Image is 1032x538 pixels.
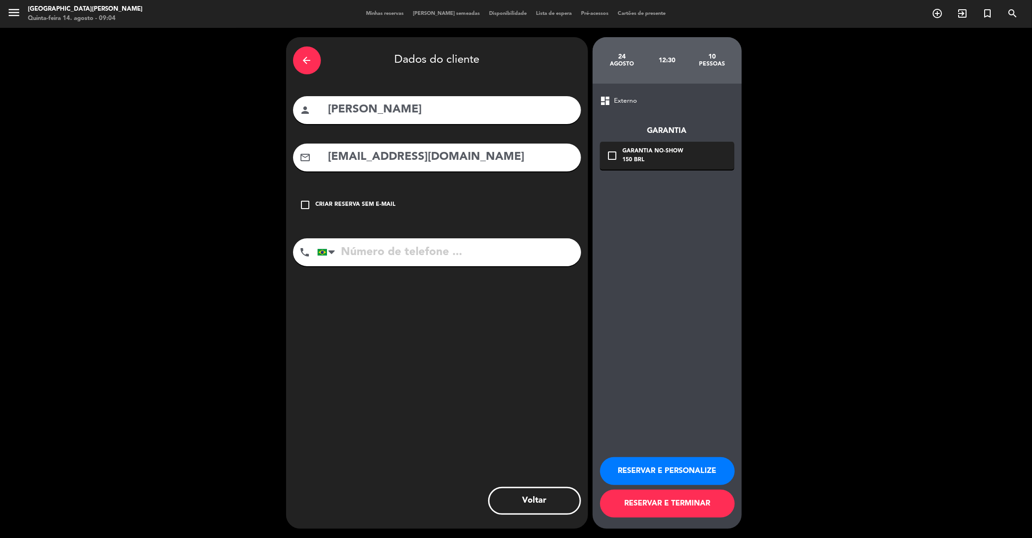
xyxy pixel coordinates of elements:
span: Lista de espera [532,11,577,16]
button: menu [7,6,21,23]
i: turned_in_not [982,8,993,19]
span: Minhas reservas [362,11,409,16]
div: Brazil (Brasil): +55 [318,239,339,266]
span: Externo [614,96,637,106]
div: 24 [600,53,645,60]
i: arrow_back [301,55,313,66]
div: Garantia [600,125,734,137]
button: Voltar [488,487,581,515]
div: [GEOGRAPHIC_DATA][PERSON_NAME] [28,5,143,14]
span: Disponibilidade [485,11,532,16]
i: check_box_outline_blank [607,150,618,161]
div: Dados do cliente [293,44,581,77]
i: mail_outline [300,152,311,163]
div: Criar reserva sem e-mail [316,200,396,210]
input: Número de telefone ... [317,238,581,266]
button: RESERVAR E PERSONALIZE [600,457,735,485]
i: phone [300,247,311,258]
i: search [1007,8,1018,19]
i: add_circle_outline [932,8,943,19]
div: agosto [600,60,645,68]
span: [PERSON_NAME] semeadas [409,11,485,16]
input: Nome do cliente [327,100,574,119]
div: Garantia No-show [623,147,684,156]
div: pessoas [689,60,734,68]
div: Quinta-feira 14. agosto - 09:04 [28,14,143,23]
div: 12:30 [644,44,689,77]
span: dashboard [600,95,611,106]
span: Pré-acessos [577,11,614,16]
i: check_box_outline_blank [300,199,311,210]
i: person [300,105,311,116]
div: 150 BRL [623,156,684,165]
i: menu [7,6,21,20]
i: exit_to_app [957,8,968,19]
input: Email do cliente [327,148,574,167]
button: RESERVAR E TERMINAR [600,490,735,518]
div: 10 [689,53,734,60]
span: Cartões de presente [614,11,671,16]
